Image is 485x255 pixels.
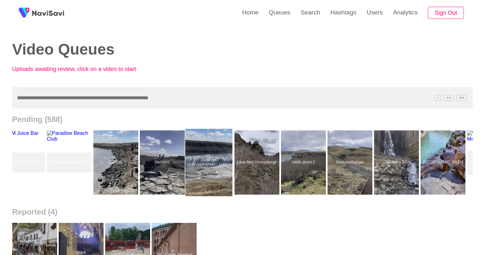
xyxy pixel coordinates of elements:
[12,207,473,216] h2: Reported (4)
[374,130,421,195] a: Jökulsá á BrúJökulsá á Brú
[32,10,64,16] img: fireSpot
[444,95,454,101] span: C^J
[16,5,32,21] img: fireSpot
[0,130,47,195] a: [PERSON_NAME]W.M Juice Bar
[328,130,374,195] a: SkútustaðagígarSkútustaðagígar
[281,130,328,195] a: Höfði útsýni 2Höfði útsýni 2
[435,95,441,101] span: /
[456,95,467,101] span: C^K
[93,130,140,195] a: SelfossSelfoss
[47,130,93,195] a: Paradise Beach ClubParadise Beach Club
[12,66,153,73] p: Uploads awaiting review, click on a video to start
[421,130,467,195] a: [GEOGRAPHIC_DATA]Stuðlagil Canyon
[233,130,281,195] a: Lava field DimmuborgirLava field Dimmuborgir
[12,41,233,58] h2: Video Queues
[12,115,473,124] h2: Pending (588)
[428,7,464,19] button: Sign Out
[140,130,186,195] a: DettifossDettifoss
[186,130,233,195] a: Dettifoss ([GEOGRAPHIC_DATA])Dettifoss (West Side)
